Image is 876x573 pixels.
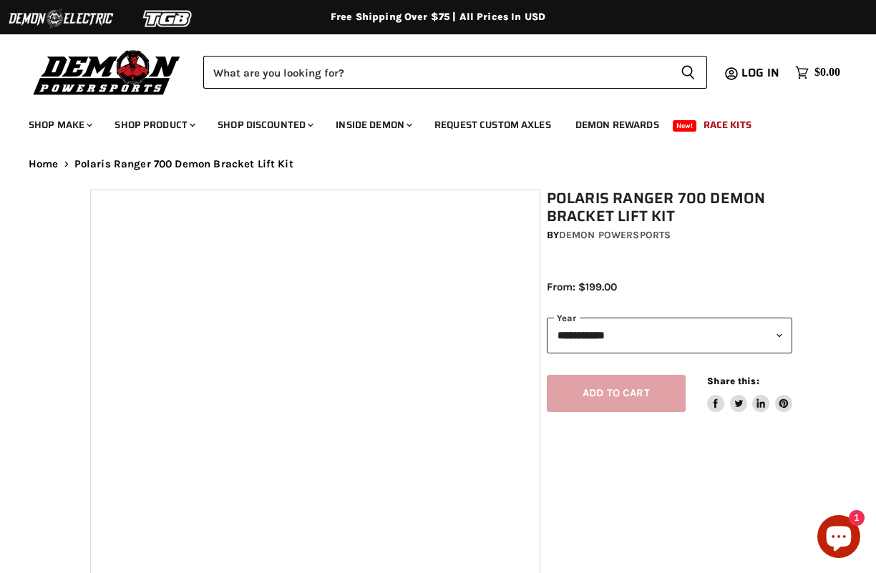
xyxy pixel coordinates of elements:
[424,110,562,139] a: Request Custom Axles
[7,5,115,32] img: Demon Electric Logo 2
[74,158,293,170] span: Polaris Ranger 700 Demon Bracket Lift Kit
[18,110,101,139] a: Shop Make
[813,515,865,562] inbox-online-store-chat: Shopify online store chat
[18,104,837,139] ul: Main menu
[115,5,222,32] img: TGB Logo 2
[707,376,759,386] span: Share this:
[29,158,59,170] a: Home
[559,229,671,241] a: Demon Powersports
[673,120,697,132] span: New!
[547,280,617,293] span: From: $199.00
[203,56,707,89] form: Product
[707,375,792,413] aside: Share this:
[788,62,847,83] a: $0.00
[547,227,792,243] div: by
[29,46,185,97] img: Demon Powersports
[547,190,792,225] h1: Polaris Ranger 700 Demon Bracket Lift Kit
[565,110,670,139] a: Demon Rewards
[669,56,707,89] button: Search
[203,56,669,89] input: Search
[741,64,779,82] span: Log in
[207,110,322,139] a: Shop Discounted
[814,66,840,79] span: $0.00
[693,110,762,139] a: Race Kits
[547,318,792,353] select: year
[735,67,788,79] a: Log in
[325,110,421,139] a: Inside Demon
[104,110,204,139] a: Shop Product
